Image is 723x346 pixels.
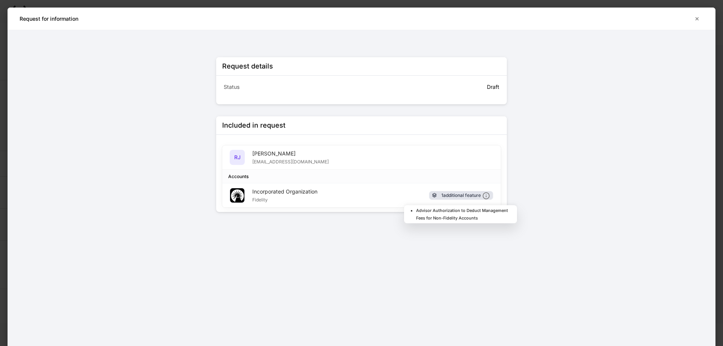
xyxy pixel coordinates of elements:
h5: RJ [234,154,241,161]
div: [PERSON_NAME] [252,150,329,157]
div: 1 additional feature [441,192,490,200]
div: Incorporated Organization [252,188,317,195]
p: Draft [487,83,499,91]
div: Fidelity [252,195,317,203]
li: Advisor Authorization to Deduct Management Fees for Non-Fidelity Accounts [416,207,514,222]
h5: Request for information [20,15,78,23]
p: Status [224,83,360,91]
div: Included in request [222,121,285,130]
div: Request details [222,62,273,71]
div: Accounts [228,173,249,180]
div: [EMAIL_ADDRESS][DOMAIN_NAME] [252,157,329,165]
